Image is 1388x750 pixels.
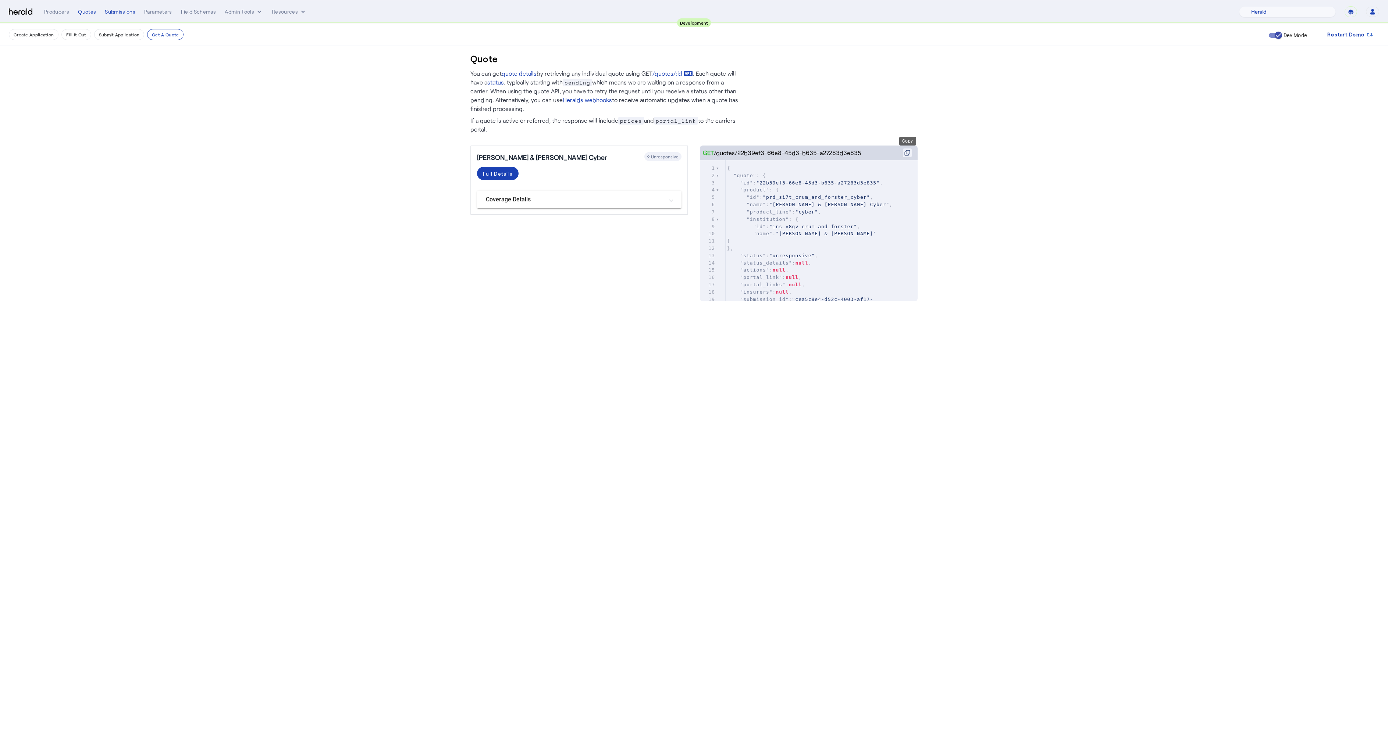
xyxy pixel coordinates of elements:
[740,274,782,280] span: "portal_link"
[470,69,739,113] p: You can get by retrieving any individual quote using GET . Each quote will have a , typically sta...
[753,231,773,236] span: "name"
[487,78,504,87] a: status
[740,282,786,287] span: "portal_links"
[786,274,798,280] span: null
[727,253,818,258] span: : ,
[756,180,879,186] span: "22b39ef3-66e8-45d3-b635-a27283d3e835"
[700,245,716,252] div: 12
[700,288,716,296] div: 18
[727,289,792,295] span: : ,
[727,297,873,309] span: "cea5c8e4-d52c-4003-af17-3a17ced88574"
[747,216,789,222] span: "institution"
[727,202,893,207] span: : ,
[747,209,792,215] span: "product_line"
[727,224,860,229] span: : ,
[747,202,766,207] span: "name"
[795,209,818,215] span: "cyber"
[563,96,612,104] a: Heralds webhooks
[727,238,730,244] span: }
[740,267,769,273] span: "actions"
[477,167,519,180] button: Full Details
[899,137,916,146] div: Copy
[776,231,876,236] span: "[PERSON_NAME] & [PERSON_NAME]"
[700,237,716,245] div: 11
[700,186,716,194] div: 4
[44,8,69,15] div: Producers
[486,195,664,204] mat-panel-title: Coverage Details
[272,8,307,15] button: Resources dropdown menu
[789,282,802,287] span: null
[763,194,870,200] span: "prd_si7t_crum_and_forster_cyber"
[61,29,91,40] button: Fill it Out
[700,266,716,274] div: 15
[700,259,716,267] div: 14
[700,223,716,230] div: 9
[618,117,644,125] span: prices
[700,230,716,237] div: 10
[1327,30,1364,39] span: Restart Demo
[753,224,766,229] span: "id"
[727,173,766,178] span: : {
[727,231,876,236] span: :
[727,282,805,287] span: : ,
[727,165,730,171] span: {
[740,253,766,258] span: "status"
[700,165,716,172] div: 1
[776,289,789,295] span: null
[700,296,716,303] div: 19
[700,201,716,208] div: 6
[769,202,890,207] span: "[PERSON_NAME] & [PERSON_NAME] Cyber"
[769,253,815,258] span: "unresponsive"
[502,69,537,78] a: quote details
[740,260,792,266] span: "status_details"
[483,170,513,177] div: Full Details
[477,191,681,208] mat-expansion-panel-header: Coverage Details
[740,289,772,295] span: "insurers"
[727,274,802,280] span: : ,
[651,154,679,159] span: Unresponsive
[94,29,144,40] button: Submit Application
[703,148,714,157] span: GET
[181,8,216,15] div: Field Schemas
[769,224,857,229] span: "ins_v8gv_crum_and_forster"
[740,180,753,186] span: "id"
[747,194,759,200] span: "id"
[1282,32,1307,39] label: Dev Mode
[9,8,32,15] img: Herald Logo
[734,173,757,178] span: "quote"
[727,194,873,200] span: : ,
[727,245,734,251] span: },
[147,29,184,40] button: Get A Quote
[795,260,808,266] span: null
[1321,28,1379,41] button: Restart Demo
[700,208,716,216] div: 7
[654,117,698,125] span: portal_link
[727,260,812,266] span: : ,
[477,152,607,162] h5: [PERSON_NAME] & [PERSON_NAME] Cyber
[773,267,786,273] span: null
[727,180,883,186] span: : ,
[703,148,861,157] div: /quotes/22b39ef3-66e8-45d3-b635-a27283d3e835
[9,29,58,40] button: Create Application
[700,252,716,259] div: 13
[700,216,716,223] div: 8
[652,69,693,78] a: /quotes/:id
[727,267,789,273] span: : ,
[470,53,498,65] h3: Quote
[700,179,716,187] div: 3
[105,8,135,15] div: Submissions
[144,8,172,15] div: Parameters
[727,187,779,193] span: : {
[727,297,873,309] span: : ,
[677,18,711,27] div: Development
[700,194,716,201] div: 5
[563,79,592,86] span: pending
[700,172,716,179] div: 2
[727,209,821,215] span: : ,
[78,8,96,15] div: Quotes
[700,281,716,288] div: 17
[225,8,263,15] button: internal dropdown menu
[700,274,716,281] div: 16
[740,297,789,302] span: "submission_id"
[740,187,769,193] span: "product"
